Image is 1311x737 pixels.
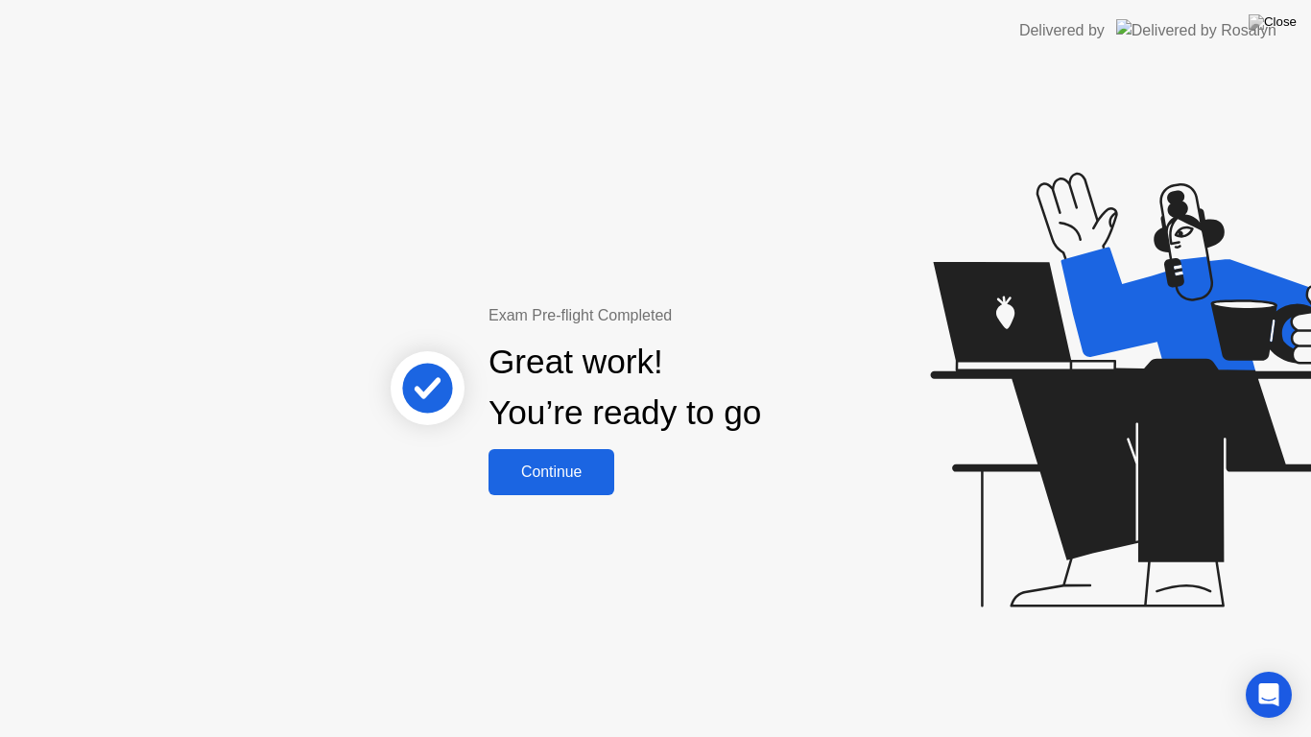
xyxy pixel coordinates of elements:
[1019,19,1105,42] div: Delivered by
[1246,672,1292,718] div: Open Intercom Messenger
[489,304,885,327] div: Exam Pre-flight Completed
[489,449,614,495] button: Continue
[1116,19,1276,41] img: Delivered by Rosalyn
[1249,14,1297,30] img: Close
[494,464,608,481] div: Continue
[489,337,761,439] div: Great work! You’re ready to go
